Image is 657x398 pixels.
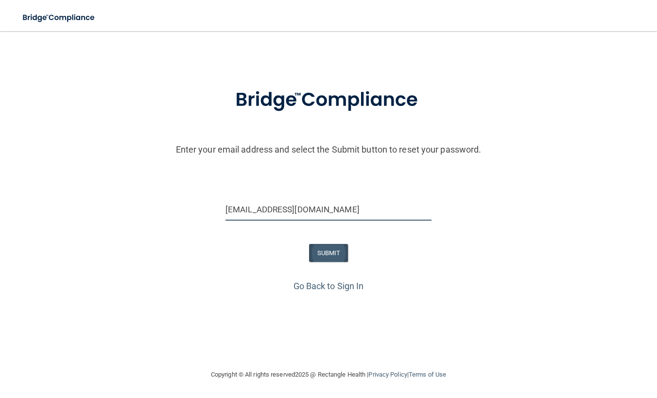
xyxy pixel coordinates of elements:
a: Terms of Use [409,371,446,378]
img: bridge_compliance_login_screen.278c3ca4.svg [215,75,442,125]
a: Privacy Policy [368,371,407,378]
button: SUBMIT [309,244,348,262]
input: Email [225,199,432,221]
div: Copyright © All rights reserved 2025 @ Rectangle Health | | [151,359,506,390]
a: Go Back to Sign In [294,281,364,291]
img: bridge_compliance_login_screen.278c3ca4.svg [15,8,104,28]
